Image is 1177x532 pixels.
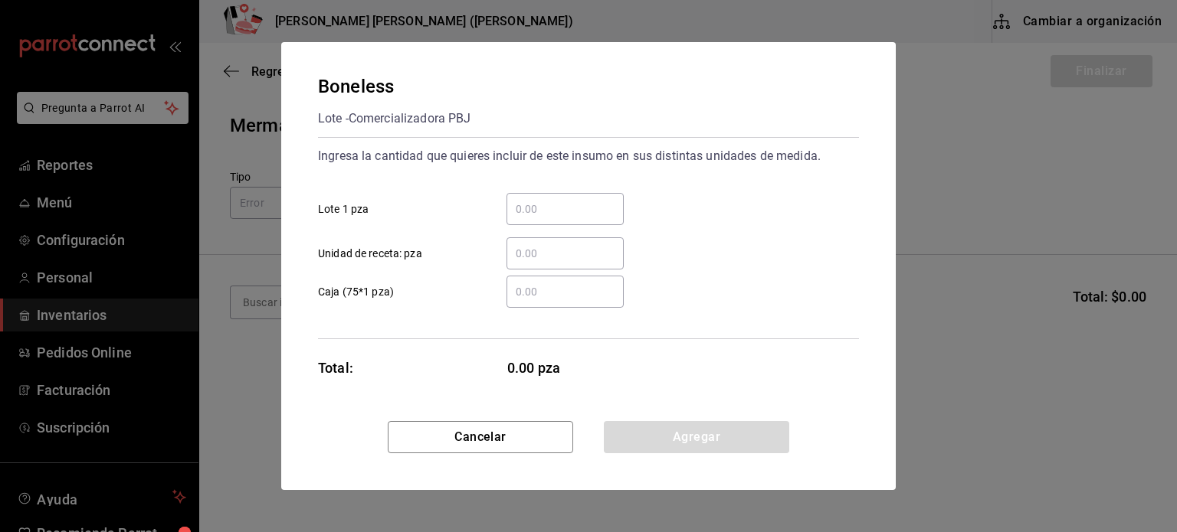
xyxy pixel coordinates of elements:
button: Cancelar [388,421,573,453]
span: 0.00 pza [507,357,625,378]
input: Unidad de receta: pza [507,244,624,263]
div: Total: [318,357,353,378]
span: Lote 1 pza [318,201,369,217]
span: Caja (75*1 pza) [318,284,394,300]
div: Boneless [318,73,470,100]
input: Caja (75*1 pza) [507,282,624,301]
div: Ingresa la cantidad que quieres incluir de este insumo en sus distintas unidades de medida. [318,144,859,168]
input: Lote 1 pza [507,200,624,218]
div: Lote - Comercializadora PBJ [318,106,470,131]
span: Unidad de receta: pza [318,246,422,262]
